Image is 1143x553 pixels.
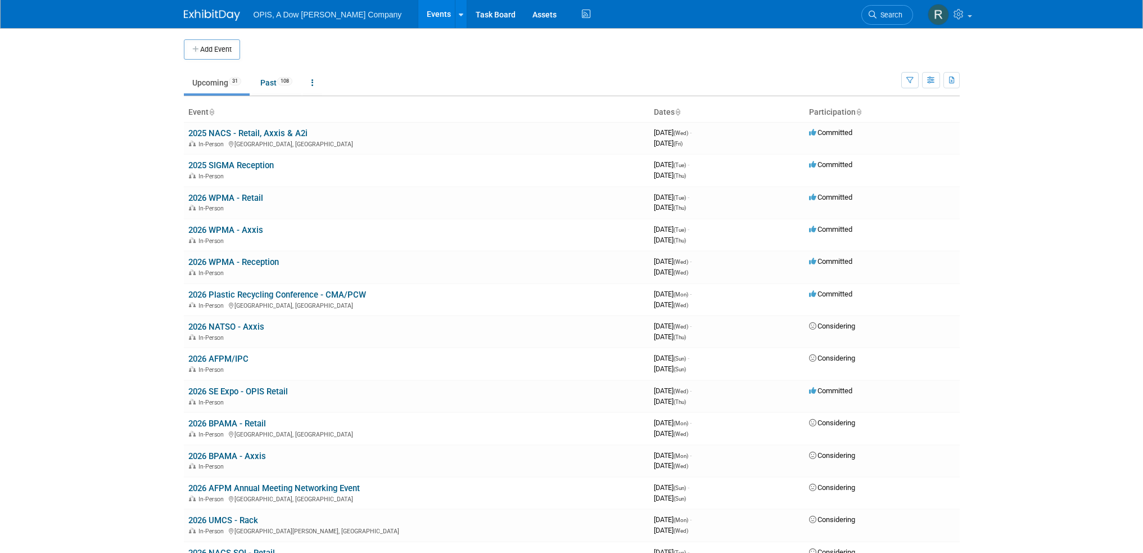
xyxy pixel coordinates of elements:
span: - [690,128,692,137]
div: [GEOGRAPHIC_DATA][PERSON_NAME], [GEOGRAPHIC_DATA] [188,526,645,535]
span: [DATE] [654,322,692,330]
span: Committed [809,290,852,298]
span: Considering [809,322,855,330]
a: 2026 SE Expo - OPIS Retail [188,386,288,397]
span: [DATE] [654,386,692,395]
span: [DATE] [654,139,683,147]
img: Renee Ortner [928,4,949,25]
span: [DATE] [654,429,688,438]
span: - [690,386,692,395]
span: (Wed) [674,431,688,437]
span: In-Person [198,496,227,503]
img: In-Person Event [189,334,196,340]
span: Committed [809,257,852,266]
span: Considering [809,419,855,427]
span: Considering [809,451,855,460]
span: (Mon) [674,517,688,523]
span: Committed [809,128,852,137]
span: In-Person [198,269,227,277]
span: Considering [809,515,855,524]
span: (Tue) [674,162,686,168]
span: (Wed) [674,259,688,265]
div: [GEOGRAPHIC_DATA], [GEOGRAPHIC_DATA] [188,429,645,438]
img: In-Person Event [189,366,196,372]
span: (Tue) [674,195,686,201]
span: In-Person [198,463,227,470]
span: - [688,483,689,492]
span: In-Person [198,141,227,148]
span: In-Person [198,431,227,438]
img: In-Person Event [189,205,196,210]
span: [DATE] [654,268,688,276]
a: 2026 AFPM/IPC [188,354,249,364]
span: In-Person [198,302,227,309]
span: - [688,225,689,233]
span: In-Person [198,399,227,406]
a: 2026 UMCS - Rack [188,515,258,525]
span: (Mon) [674,420,688,426]
span: [DATE] [654,365,686,373]
a: 2026 BPAMA - Retail [188,419,266,429]
img: ExhibitDay [184,10,240,21]
img: In-Person Event [189,463,196,469]
span: (Thu) [674,205,686,211]
span: Committed [809,193,852,201]
th: Event [184,103,649,122]
span: (Sun) [674,366,686,372]
span: Committed [809,386,852,395]
span: Considering [809,483,855,492]
button: Add Event [184,39,240,60]
img: In-Person Event [189,173,196,178]
span: (Thu) [674,399,686,405]
div: [GEOGRAPHIC_DATA], [GEOGRAPHIC_DATA] [188,494,645,503]
th: Participation [805,103,960,122]
span: Search [877,11,902,19]
span: Committed [809,225,852,233]
span: OPIS, A Dow [PERSON_NAME] Company [254,10,402,19]
span: (Thu) [674,334,686,340]
span: 108 [277,77,292,86]
span: [DATE] [654,461,688,470]
span: [DATE] [654,397,686,406]
span: - [690,419,692,427]
span: - [688,160,689,169]
span: [DATE] [654,203,686,212]
span: (Thu) [674,237,686,244]
a: 2026 WPMA - Reception [188,257,279,267]
span: - [690,451,692,460]
span: [DATE] [654,193,689,201]
img: In-Person Event [189,528,196,533]
span: - [690,322,692,330]
div: [GEOGRAPHIC_DATA], [GEOGRAPHIC_DATA] [188,139,645,148]
span: In-Person [198,205,227,212]
span: [DATE] [654,354,689,362]
a: 2026 WPMA - Retail [188,193,263,203]
span: (Wed) [674,528,688,534]
a: 2025 SIGMA Reception [188,160,274,170]
a: 2026 WPMA - Axxis [188,225,263,235]
span: (Fri) [674,141,683,147]
a: 2025 NACS - Retail, Axxis & A2i [188,128,308,138]
img: In-Person Event [189,399,196,404]
div: [GEOGRAPHIC_DATA], [GEOGRAPHIC_DATA] [188,300,645,309]
span: (Wed) [674,388,688,394]
img: In-Person Event [189,431,196,437]
span: [DATE] [654,225,689,233]
span: [DATE] [654,515,692,524]
span: - [690,257,692,266]
a: Sort by Participation Type [856,107,861,116]
span: (Mon) [674,291,688,298]
span: [DATE] [654,290,692,298]
span: (Sun) [674,496,686,502]
span: Committed [809,160,852,169]
span: In-Person [198,366,227,374]
span: Considering [809,354,855,362]
span: In-Person [198,173,227,180]
a: 2026 Plastic Recycling Conference - CMA/PCW [188,290,366,300]
span: [DATE] [654,526,688,534]
span: [DATE] [654,332,686,341]
span: - [688,193,689,201]
a: Past108 [252,72,301,93]
span: [DATE] [654,257,692,266]
span: [DATE] [654,128,692,137]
